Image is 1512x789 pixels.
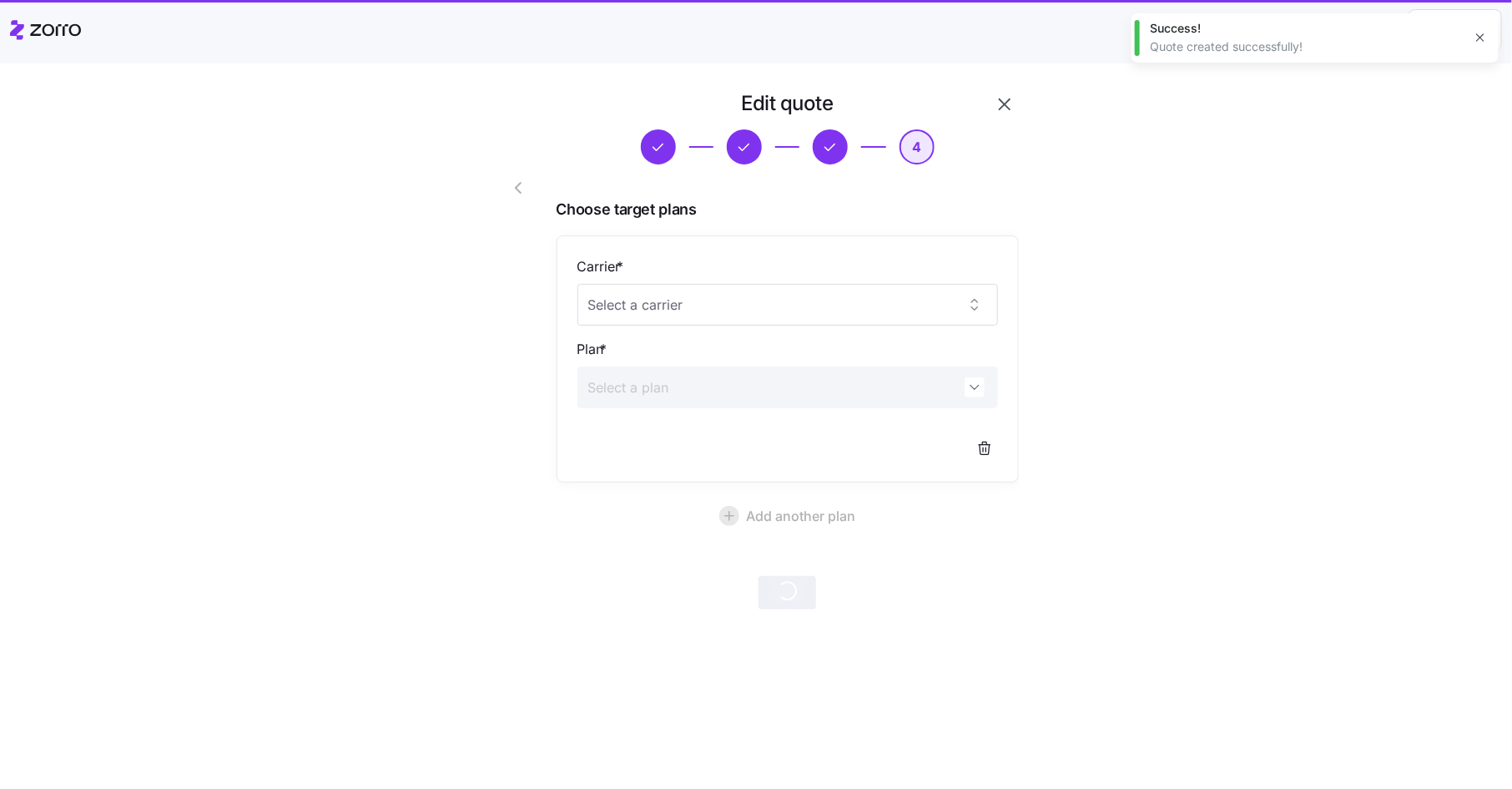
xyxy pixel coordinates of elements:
h1: Edit quote [742,90,834,116]
button: Add another plan [557,496,1019,536]
div: Quote created successfully! [1150,38,1462,55]
input: Select a plan [577,367,998,408]
div: Success! [1150,20,1462,37]
input: Select a carrier [577,284,998,326]
button: 4 [900,129,935,164]
label: Carrier [577,256,627,277]
label: Plan [577,339,611,360]
span: Add another plan [746,506,855,526]
svg: add icon [719,506,739,526]
span: Choose target plans [557,198,1019,222]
